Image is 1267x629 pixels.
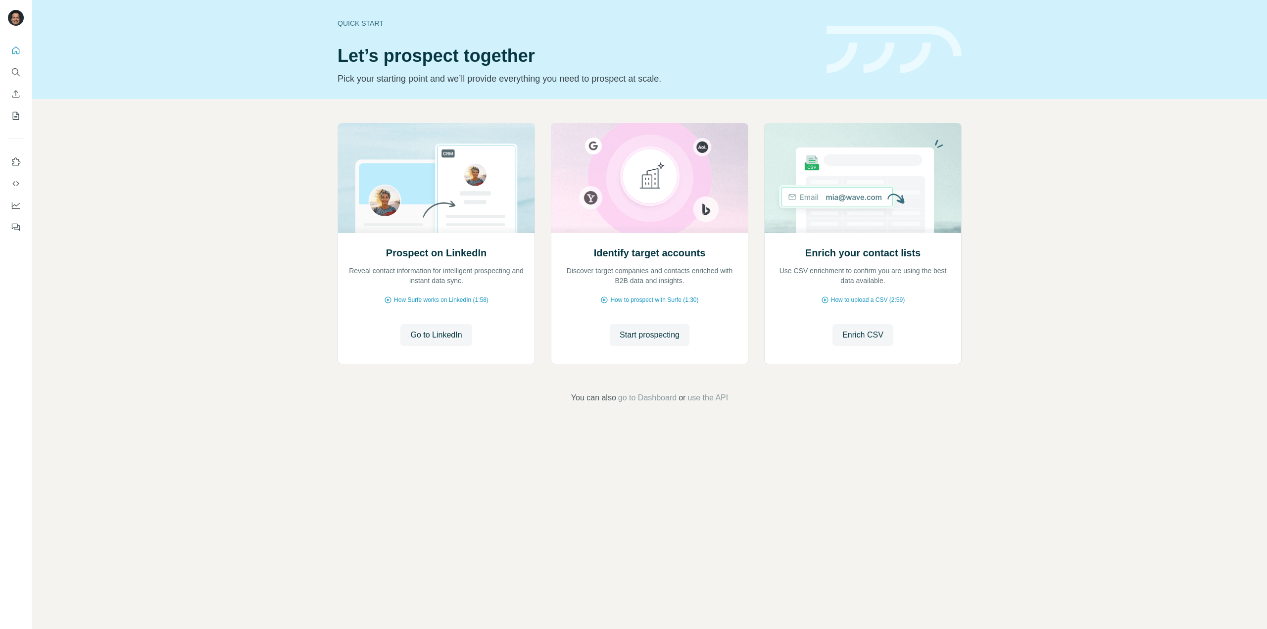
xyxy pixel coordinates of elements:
button: Start prospecting [610,324,689,346]
h2: Prospect on LinkedIn [386,246,487,260]
p: Pick your starting point and we’ll provide everything you need to prospect at scale. [338,72,815,86]
img: Identify target accounts [551,123,748,233]
button: Use Surfe on LinkedIn [8,153,24,171]
button: Go to LinkedIn [400,324,472,346]
button: use the API [687,392,728,404]
span: You can also [571,392,616,404]
button: Enrich CSV [8,85,24,103]
p: Reveal contact information for intelligent prospecting and instant data sync. [348,266,525,286]
span: or [679,392,685,404]
img: banner [827,26,962,74]
span: Enrich CSV [842,329,883,341]
button: Quick start [8,42,24,59]
button: Feedback [8,218,24,236]
h1: Let’s prospect together [338,46,815,66]
span: How to upload a CSV (2:59) [831,295,905,304]
div: Quick start [338,18,815,28]
span: How Surfe works on LinkedIn (1:58) [394,295,488,304]
iframe: Intercom live chat [1233,595,1257,619]
img: Prospect on LinkedIn [338,123,535,233]
span: How to prospect with Surfe (1:30) [610,295,698,304]
button: Use Surfe API [8,175,24,193]
button: My lists [8,107,24,125]
button: go to Dashboard [618,392,677,404]
p: Discover target companies and contacts enriched with B2B data and insights. [561,266,738,286]
img: Enrich your contact lists [764,123,962,233]
h2: Enrich your contact lists [805,246,921,260]
span: Start prospecting [620,329,680,341]
p: Use CSV enrichment to confirm you are using the best data available. [775,266,951,286]
button: Enrich CSV [832,324,893,346]
button: Search [8,63,24,81]
span: Go to LinkedIn [410,329,462,341]
h2: Identify target accounts [594,246,706,260]
img: Avatar [8,10,24,26]
button: Dashboard [8,196,24,214]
